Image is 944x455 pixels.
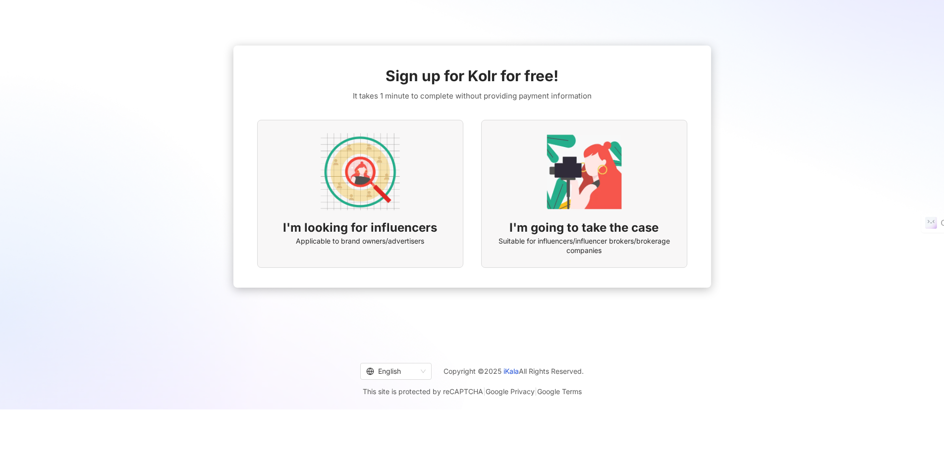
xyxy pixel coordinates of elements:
[494,236,675,255] span: Suitable for influencers/influencer brokers/brokerage companies
[537,387,582,396] a: Google Terms
[321,132,400,211] img: AD identity option
[296,236,424,246] span: Applicable to brand owners/advertisers
[363,386,582,398] span: This site is protected by reCAPTCHA
[486,387,535,396] a: Google Privacy
[509,219,659,236] span: I'm going to take the case
[535,387,537,396] span: |
[386,65,558,86] span: Sign up for Kolr for free!
[366,363,417,379] div: English
[283,219,437,236] span: I'm looking for influencers
[483,387,486,396] span: |
[444,365,584,377] span: Copyright © 2025 All Rights Reserved.
[353,90,592,102] span: It takes 1 minute to complete without providing payment information
[545,132,624,211] img: KOL identity option
[503,367,519,375] a: iKala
